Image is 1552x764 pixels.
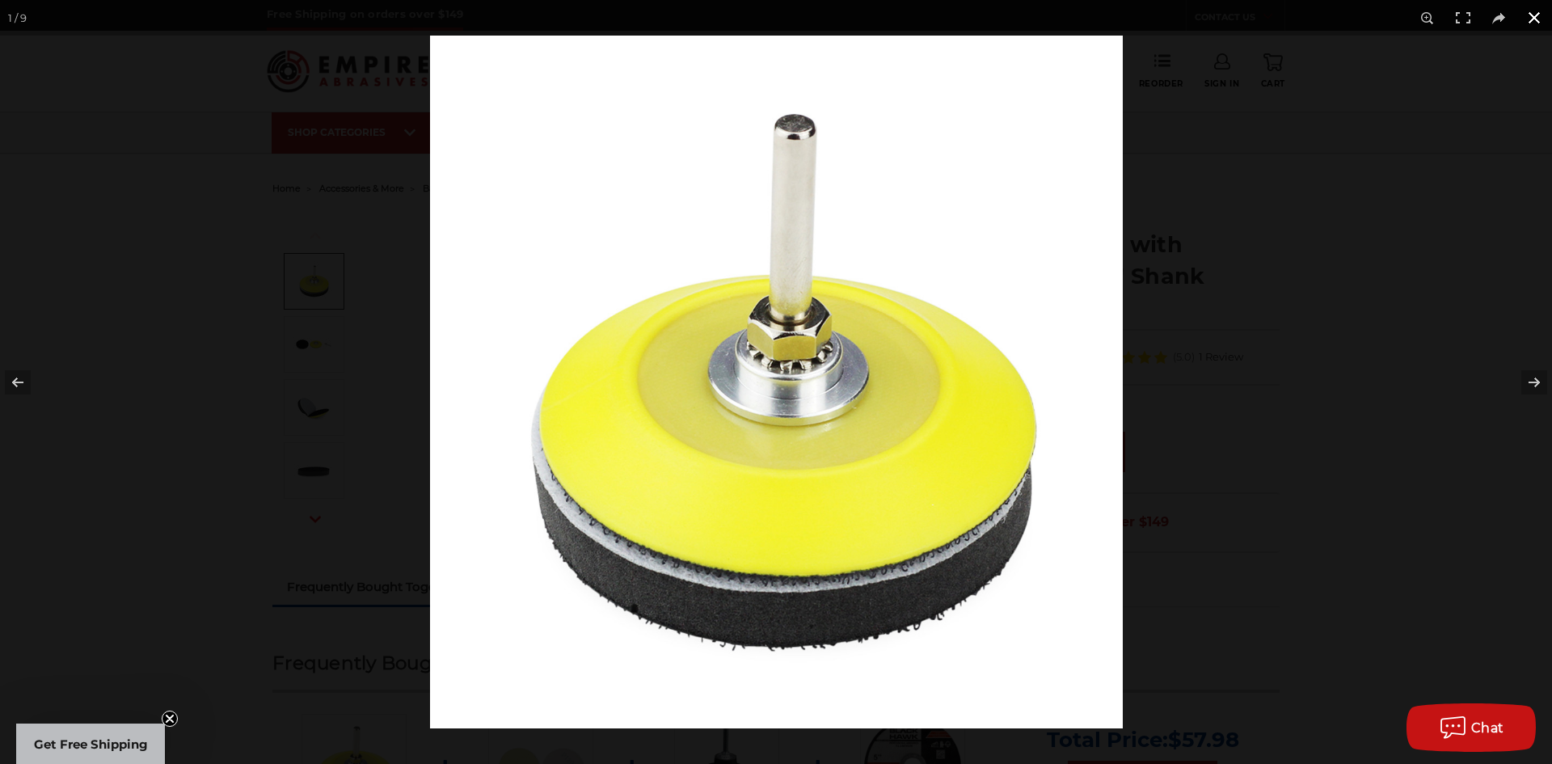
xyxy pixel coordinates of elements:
button: Chat [1406,703,1536,752]
span: Chat [1471,720,1504,736]
button: Next (arrow right) [1495,342,1552,423]
img: 3-inch-hook-loop-backing-pad-foam-layer-1-4-shank__50343.1698951349.jpg [430,36,1123,728]
span: Get Free Shipping [34,737,148,752]
button: Close teaser [162,711,178,727]
div: Get Free ShippingClose teaser [16,724,165,764]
